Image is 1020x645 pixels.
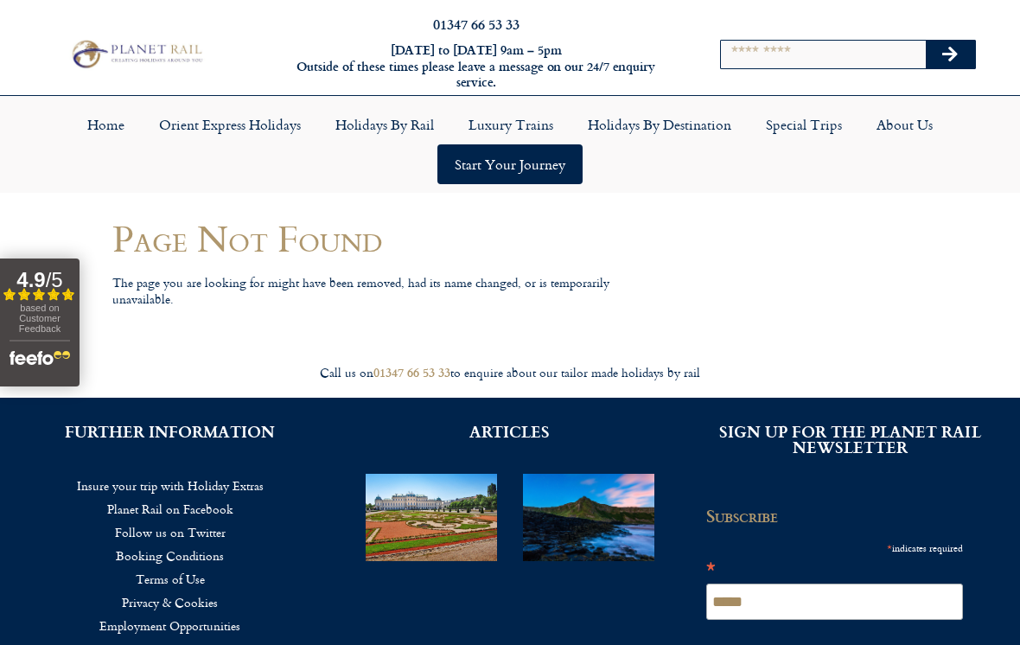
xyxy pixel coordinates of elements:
a: 01347 66 53 33 [433,14,520,34]
a: 01347 66 53 33 [373,363,450,381]
nav: Menu [9,105,1011,184]
h2: SIGN UP FOR THE PLANET RAIL NEWSLETTER [706,424,994,455]
p: The page you are looking for might have been removed, had its name changed, or is temporarily una... [112,275,631,307]
a: Privacy & Cookies [26,591,314,614]
a: Orient Express Holidays [142,105,318,144]
a: Luxury Trains [451,105,571,144]
h2: FURTHER INFORMATION [26,424,314,439]
a: Employment Opportunities [26,614,314,637]
h6: [DATE] to [DATE] 9am – 5pm Outside of these times please leave a message on our 24/7 enquiry serv... [277,42,676,91]
nav: Menu [26,474,314,637]
a: Terms of Use [26,567,314,591]
a: Insure your trip with Holiday Extras [26,474,314,497]
a: Planet Rail on Facebook [26,497,314,520]
h1: Page Not Found [112,218,631,259]
a: About Us [859,105,950,144]
div: indicates required [706,539,964,557]
a: Holidays by Destination [571,105,749,144]
h2: Subscribe [706,507,974,526]
a: Special Trips [749,105,859,144]
a: Booking Conditions [26,544,314,567]
button: Search [926,41,976,68]
div: Call us on to enquire about our tailor made holidays by rail [26,365,994,381]
h2: ARTICLES [366,424,653,439]
a: Home [70,105,142,144]
a: Holidays by Rail [318,105,451,144]
img: Planet Rail Train Holidays Logo [67,37,205,71]
a: Follow us on Twitter [26,520,314,544]
a: Start your Journey [437,144,583,184]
